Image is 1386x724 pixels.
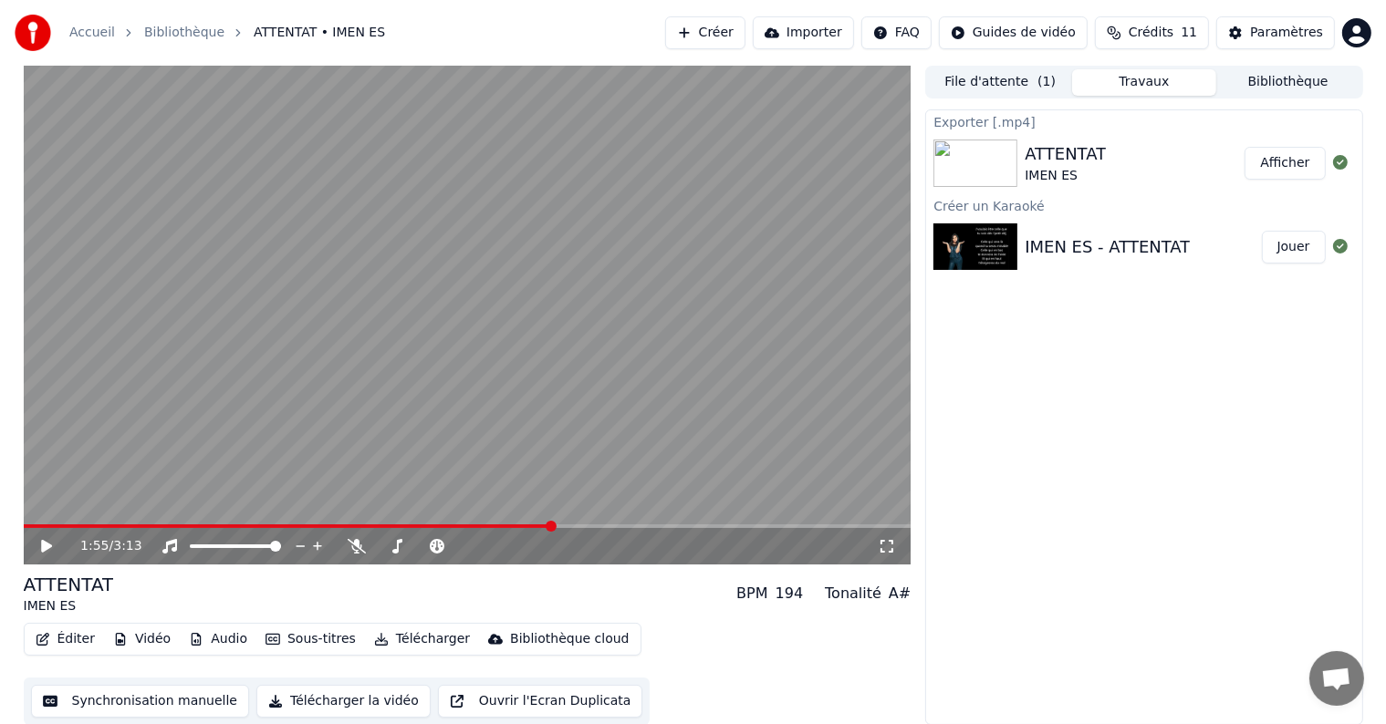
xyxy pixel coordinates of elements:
[15,15,51,51] img: youka
[926,110,1361,132] div: Exporter [.mp4]
[106,626,178,652] button: Vidéo
[1037,73,1056,91] span: ( 1 )
[438,685,643,718] button: Ouvrir l'Ecran Duplicata
[736,583,767,605] div: BPM
[69,24,385,42] nav: breadcrumb
[1129,24,1173,42] span: Crédits
[1250,24,1323,42] div: Paramètres
[889,583,911,605] div: A#
[1025,234,1190,260] div: IMEN ES - ATTENTAT
[1072,69,1216,96] button: Travaux
[1025,167,1106,185] div: IMEN ES
[510,630,629,648] div: Bibliothèque cloud
[1309,651,1364,706] div: Ouvrir le chat
[113,537,141,555] span: 3:13
[776,583,804,605] div: 194
[1025,141,1106,167] div: ATTENTAT
[1216,16,1335,49] button: Paramètres
[258,626,363,652] button: Sous-titres
[1262,231,1326,264] button: Jouer
[1095,16,1209,49] button: Crédits11
[1245,147,1325,180] button: Afficher
[928,69,1072,96] button: File d'attente
[1181,24,1197,42] span: 11
[367,626,477,652] button: Télécharger
[753,16,854,49] button: Importer
[665,16,745,49] button: Créer
[939,16,1088,49] button: Guides de vidéo
[825,583,881,605] div: Tonalité
[31,685,250,718] button: Synchronisation manuelle
[24,572,114,597] div: ATTENTAT
[926,194,1361,216] div: Créer un Karaoké
[182,626,255,652] button: Audio
[144,24,224,42] a: Bibliothèque
[28,626,102,652] button: Éditer
[1216,69,1360,96] button: Bibliothèque
[80,537,109,555] span: 1:55
[254,24,385,42] span: ATTENTAT • IMEN ES
[80,537,124,555] div: /
[861,16,932,49] button: FAQ
[24,597,114,615] div: IMEN ES
[69,24,115,42] a: Accueil
[256,685,431,718] button: Télécharger la vidéo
